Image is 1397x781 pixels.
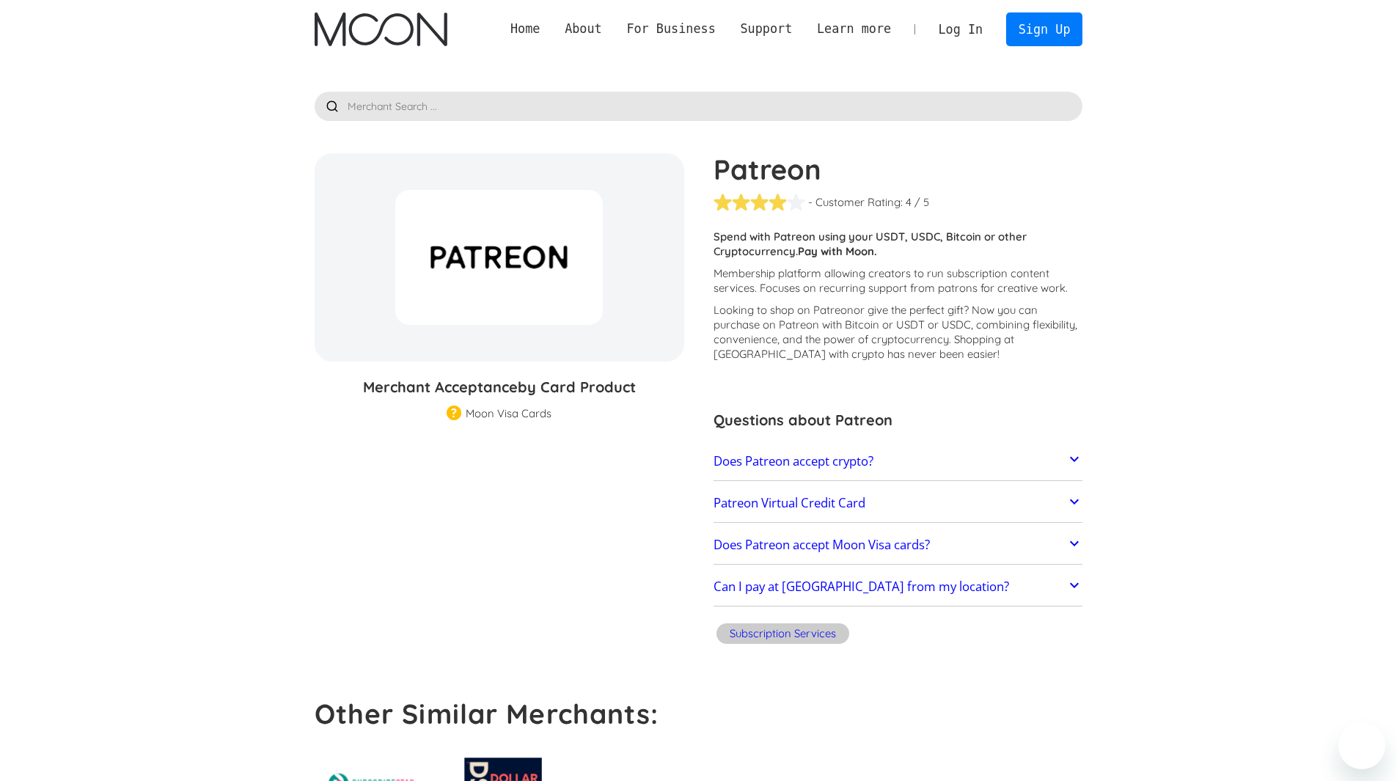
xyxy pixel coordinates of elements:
p: Membership platform allowing creators to run subscription content services. Focuses on recurring ... [714,266,1083,296]
h3: Merchant Acceptance [315,376,684,398]
div: Learn more [817,20,891,38]
a: home [315,12,447,46]
h2: Patreon Virtual Credit Card [714,496,865,510]
div: Support [728,20,804,38]
div: - Customer Rating: [808,195,903,210]
a: Home [498,20,552,38]
h3: Questions about Patreon [714,409,1083,431]
p: Looking to shop on Patreon ? Now you can purchase on Patreon with Bitcoin or USDT or USDC, combin... [714,303,1083,362]
div: 4 [906,195,912,210]
div: Subscription Services [730,626,836,641]
a: Log In [926,13,995,45]
h2: Does Patreon accept Moon Visa cards? [714,538,930,552]
strong: Other Similar Merchants: [315,697,659,730]
iframe: Button to launch messaging window [1338,722,1385,769]
div: Support [740,20,792,38]
a: Subscription Services [714,621,852,650]
p: Spend with Patreon using your USDT, USDC, Bitcoin or other Cryptocurrency. [714,230,1083,259]
div: Moon Visa Cards [466,406,551,421]
div: / 5 [914,195,929,210]
div: For Business [615,20,728,38]
div: For Business [626,20,715,38]
a: Patreon Virtual Credit Card [714,488,1083,518]
h2: Can I pay at [GEOGRAPHIC_DATA] from my location? [714,579,1009,594]
span: or give the perfect gift [854,303,964,317]
a: Sign Up [1006,12,1082,45]
h1: Patreon [714,153,1083,186]
a: Can I pay at [GEOGRAPHIC_DATA] from my location? [714,572,1083,603]
input: Merchant Search ... [315,92,1083,121]
div: About [565,20,602,38]
div: About [552,20,614,38]
strong: Pay with Moon. [798,244,877,258]
a: Does Patreon accept Moon Visa cards? [714,529,1083,560]
img: Moon Logo [315,12,447,46]
a: Does Patreon accept crypto? [714,446,1083,477]
div: Learn more [804,20,903,38]
h2: Does Patreon accept crypto? [714,454,873,469]
span: by Card Product [518,378,636,396]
